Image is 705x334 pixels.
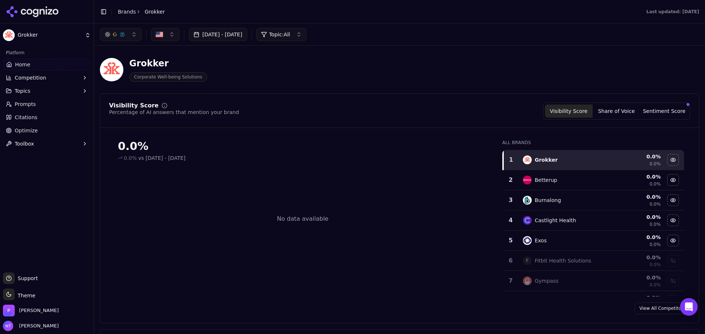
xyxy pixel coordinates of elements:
a: Prompts [3,98,91,110]
span: Perrill [19,307,59,314]
button: Open organization switcher [3,305,59,316]
span: Optimize [15,127,38,134]
tr: 6FFitbit Health Solutions0.0%0.0%Show fitbit health solutions data [503,251,684,271]
div: 0.0% [118,140,488,153]
div: Visibility Score [109,103,159,109]
button: Hide exos data [667,235,679,246]
span: [PERSON_NAME] [16,323,59,329]
div: Platform [3,47,91,59]
div: 0.0 % [614,234,661,241]
div: 0.0 % [614,294,661,301]
div: All Brands [502,140,684,146]
span: Theme [15,293,35,298]
button: Competition [3,72,91,84]
img: burnalong [523,196,532,205]
img: betterup [523,176,532,184]
span: Home [15,61,30,68]
span: Competition [15,74,46,81]
span: Topic: All [269,31,290,38]
tr: 1grokkerGrokker0.0%0.0%Hide grokker data [503,150,684,170]
a: Brands [118,9,136,15]
div: 0.0 % [614,193,661,201]
button: Hide burnalong data [667,194,679,206]
span: Grokker [145,8,165,15]
button: Show gympass data [667,275,679,287]
div: 0.0 % [614,153,661,160]
span: 0.0% [124,154,137,162]
div: 5 [506,236,516,245]
div: Fitbit Health Solutions [535,257,591,264]
img: Nate Tower [3,321,13,331]
img: Perrill [3,305,15,316]
div: Open Intercom Messenger [680,298,698,316]
span: Grokker [18,32,82,38]
tr: 5exosExos0.0%0.0%Hide exos data [503,231,684,251]
a: Home [3,59,91,70]
div: Burnalong [535,197,561,204]
a: Citations [3,111,91,123]
tr: 0.0%Show limeade data [503,291,684,311]
tr: 7gympassGympass0.0%0.0%Show gympass data [503,271,684,291]
span: F [523,256,532,265]
tr: 4castlight healthCastlight Health0.0%0.0%Hide castlight health data [503,210,684,231]
div: No data available [277,214,328,223]
button: Hide grokker data [667,154,679,166]
img: castlight health [523,216,532,225]
div: Grokker [129,58,207,69]
div: 4 [506,216,516,225]
div: 0.0 % [614,254,661,261]
div: Last updated: [DATE] [646,9,699,15]
button: Visibility Score [545,104,593,118]
div: Castlight Health [535,217,576,224]
span: 0.0% [650,282,661,288]
div: 0.0 % [614,213,661,221]
span: 0.0% [650,242,661,247]
div: 1 [507,155,516,164]
div: Exos [535,237,547,244]
button: Show limeade data [667,295,679,307]
div: Grokker [535,156,558,164]
button: Sentiment Score [640,104,688,118]
button: Hide betterup data [667,174,679,186]
div: Gympass [535,277,558,285]
span: 0.0% [650,181,661,187]
div: Percentage of AI answers that mention your brand [109,109,239,116]
span: Topics [15,87,30,95]
span: Citations [15,114,37,121]
button: [DATE] - [DATE] [189,28,247,41]
img: Grokker [100,58,123,81]
span: Toolbox [15,140,34,147]
tr: 2betterupBetterup0.0%0.0%Hide betterup data [503,170,684,190]
button: Share of Voice [593,104,640,118]
div: Betterup [535,176,557,184]
div: 0.0 % [614,173,661,180]
span: 0.0% [650,221,661,227]
button: Show fitbit health solutions data [667,255,679,267]
button: Hide castlight health data [667,214,679,226]
a: Optimize [3,125,91,136]
nav: breadcrumb [118,8,165,15]
tr: 3burnalongBurnalong0.0%0.0%Hide burnalong data [503,190,684,210]
span: 0.0% [650,201,661,207]
button: Topics [3,85,91,97]
img: grokker [523,155,532,164]
button: Open user button [3,321,59,331]
span: vs [DATE] - [DATE] [138,154,186,162]
img: gympass [523,276,532,285]
div: 6 [506,256,516,265]
div: 7 [506,276,516,285]
img: exos [523,236,532,245]
span: Support [15,275,38,282]
div: 2 [506,176,516,184]
div: 0.0 % [614,274,661,281]
span: 0.0% [650,262,661,268]
img: Grokker [3,29,15,41]
span: Prompts [15,100,36,108]
a: View All Competitors [634,302,690,314]
img: US [156,31,163,38]
div: 3 [506,196,516,205]
span: 0.0% [650,161,661,167]
button: Toolbox [3,138,91,150]
span: Corporate Well-being Solutions [129,72,207,82]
